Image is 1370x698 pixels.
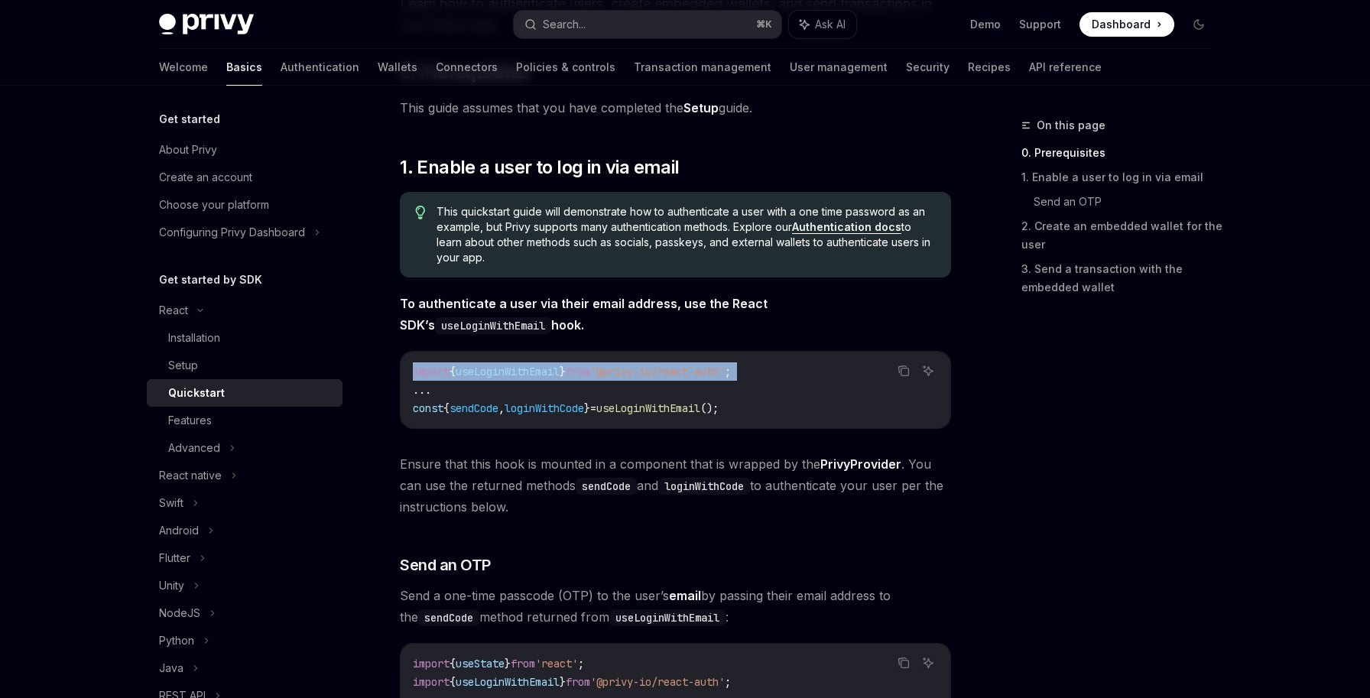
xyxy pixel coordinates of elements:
span: ... [413,383,431,397]
a: Setup [683,100,719,116]
a: Create an account [147,164,342,191]
span: const [413,401,443,415]
a: Demo [970,17,1001,32]
div: Features [168,411,212,430]
div: Setup [168,356,198,375]
span: sendCode [450,401,498,415]
button: Ask AI [918,653,938,673]
span: useLoginWithEmail [456,675,560,689]
span: ; [725,675,731,689]
span: Ensure that this hook is mounted in a component that is wrapped by the . You can use the returned... [400,453,951,518]
button: Copy the contents from the code block [894,653,914,673]
h5: Get started [159,110,220,128]
a: Choose your platform [147,191,342,219]
span: import [413,675,450,689]
button: Copy the contents from the code block [894,361,914,381]
a: Policies & controls [516,49,615,86]
div: Python [159,631,194,650]
a: Dashboard [1079,12,1174,37]
span: useState [456,657,505,670]
span: 'react' [535,657,578,670]
a: Wallets [378,49,417,86]
div: Advanced [168,439,220,457]
span: { [450,675,456,689]
div: Configuring Privy Dashboard [159,223,305,242]
div: Swift [159,494,183,512]
span: from [511,657,535,670]
button: Toggle dark mode [1187,12,1211,37]
div: Unity [159,576,184,595]
span: '@privy-io/react-auth' [590,365,725,378]
code: useLoginWithEmail [435,317,551,334]
span: } [505,657,511,670]
button: Ask AI [918,361,938,381]
a: 2. Create an embedded wallet for the user [1021,214,1223,257]
div: Create an account [159,168,252,187]
a: Authentication docs [792,220,901,234]
span: Ask AI [815,17,846,32]
span: { [450,657,456,670]
a: Security [906,49,950,86]
a: Support [1019,17,1061,32]
span: , [498,401,505,415]
span: On this page [1037,116,1105,135]
div: React [159,301,188,320]
span: This guide assumes that you have completed the guide. [400,97,951,118]
code: loginWithCode [658,478,750,495]
a: Recipes [968,49,1011,86]
div: React native [159,466,222,485]
div: NodeJS [159,604,200,622]
span: useLoginWithEmail [596,401,700,415]
a: 3. Send a transaction with the embedded wallet [1021,257,1223,300]
a: 1. Enable a user to log in via email [1021,165,1223,190]
code: sendCode [576,478,637,495]
a: 0. Prerequisites [1021,141,1223,165]
svg: Tip [415,206,426,219]
button: Ask AI [789,11,856,38]
button: Search...⌘K [514,11,781,38]
span: from [566,675,590,689]
span: Send an OTP [400,554,491,576]
strong: To authenticate a user via their email address, use the React SDK’s hook. [400,296,768,333]
span: import [413,365,450,378]
a: Quickstart [147,379,342,407]
span: } [560,365,566,378]
div: Search... [543,15,586,34]
a: Features [147,407,342,434]
a: About Privy [147,136,342,164]
strong: email [669,588,701,603]
a: Send an OTP [1034,190,1223,214]
div: Java [159,659,183,677]
span: { [443,401,450,415]
div: Installation [168,329,220,347]
span: = [590,401,596,415]
a: API reference [1029,49,1102,86]
span: from [566,365,590,378]
span: { [450,365,456,378]
div: Android [159,521,199,540]
span: Send a one-time passcode (OTP) to the user’s by passing their email address to the method returne... [400,585,951,628]
code: sendCode [418,609,479,626]
span: } [560,675,566,689]
span: } [584,401,590,415]
a: Basics [226,49,262,86]
a: Transaction management [634,49,771,86]
span: ⌘ K [756,18,772,31]
span: 1. Enable a user to log in via email [400,155,679,180]
span: This quickstart guide will demonstrate how to authenticate a user with a one time password as an ... [437,204,936,265]
img: dark logo [159,14,254,35]
span: '@privy-io/react-auth' [590,675,725,689]
span: ; [578,657,584,670]
div: Choose your platform [159,196,269,214]
span: (); [700,401,719,415]
a: PrivyProvider [820,456,901,472]
a: Installation [147,324,342,352]
code: useLoginWithEmail [609,609,726,626]
a: Authentication [281,49,359,86]
span: loginWithCode [505,401,584,415]
span: import [413,657,450,670]
a: User management [790,49,888,86]
div: Quickstart [168,384,225,402]
h5: Get started by SDK [159,271,262,289]
span: useLoginWithEmail [456,365,560,378]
